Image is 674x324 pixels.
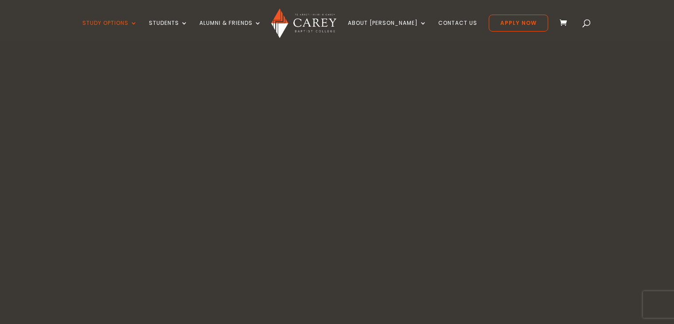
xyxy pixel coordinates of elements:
a: Contact Us [438,20,477,41]
a: About [PERSON_NAME] [348,20,427,41]
a: Study Options [82,20,137,41]
a: Students [149,20,188,41]
a: Apply Now [489,15,548,32]
a: Alumni & Friends [199,20,261,41]
img: Carey Baptist College [271,8,336,38]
